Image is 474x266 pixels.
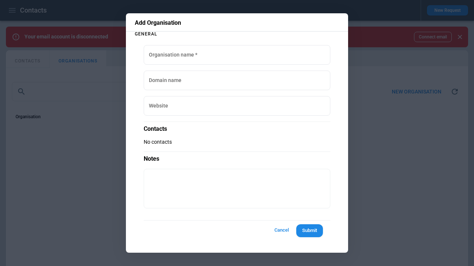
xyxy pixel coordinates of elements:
p: No contacts [144,139,330,145]
p: Add Organisation [135,19,339,27]
button: Cancel [270,224,293,237]
button: Submit [296,224,323,237]
p: Contacts [144,122,330,133]
p: General [135,32,339,36]
p: Notes [144,151,330,163]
